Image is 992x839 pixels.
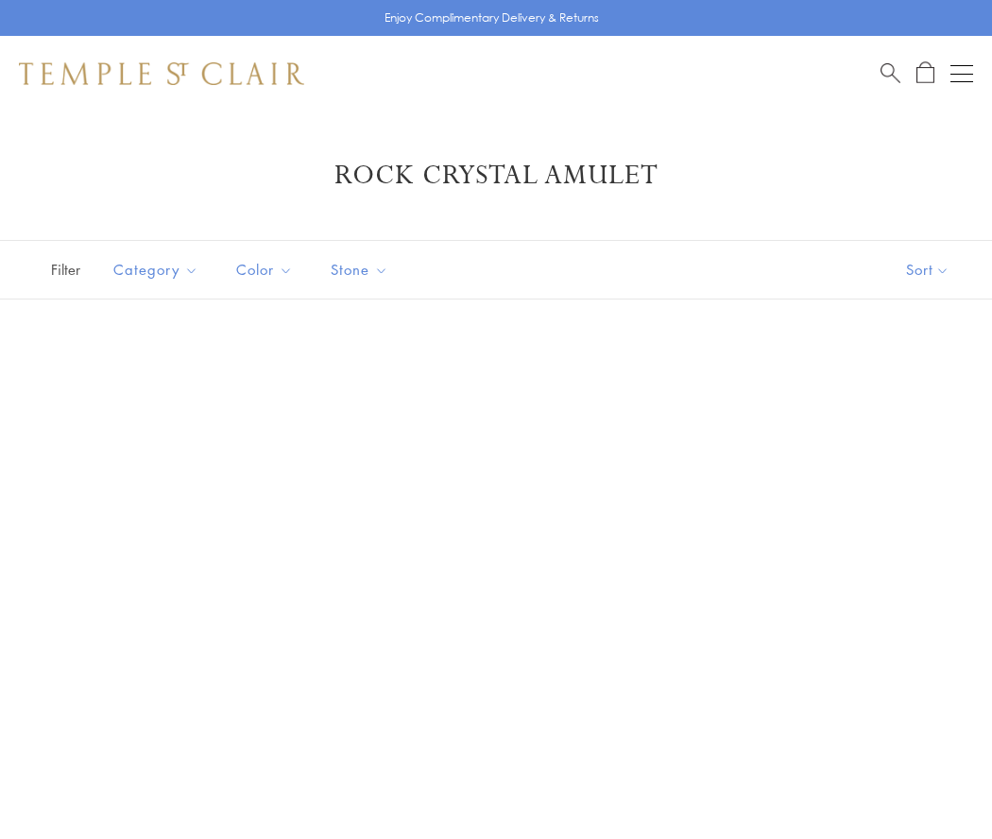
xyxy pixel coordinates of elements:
[222,248,307,291] button: Color
[321,258,402,282] span: Stone
[916,61,934,85] a: Open Shopping Bag
[864,241,992,299] button: Show sort by
[316,248,402,291] button: Stone
[99,248,213,291] button: Category
[104,258,213,282] span: Category
[19,62,304,85] img: Temple St. Clair
[881,61,900,85] a: Search
[950,62,973,85] button: Open navigation
[47,159,945,193] h1: Rock Crystal Amulet
[227,258,307,282] span: Color
[385,9,599,27] p: Enjoy Complimentary Delivery & Returns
